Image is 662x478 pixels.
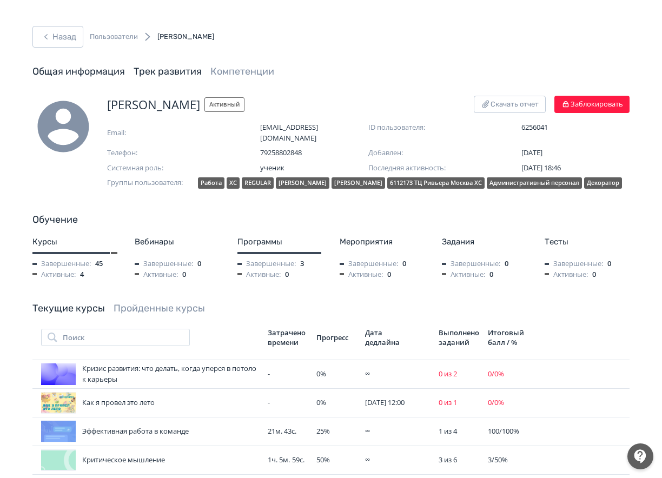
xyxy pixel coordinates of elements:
span: Активные: [545,269,588,280]
div: - [268,397,308,408]
a: Трек развития [134,65,202,77]
span: [DATE] 18:46 [521,163,561,172]
div: Тесты [545,236,630,248]
span: 50 % [316,455,330,464]
div: Дата дедлайна [365,328,403,347]
span: 1ч. [268,455,277,464]
span: 0 % [316,397,326,407]
span: 0 [592,269,596,280]
span: 3 [300,258,304,269]
span: 0 / 0 % [488,369,504,379]
div: ∞ [365,455,430,466]
div: Обучение [32,213,630,227]
div: Программы [237,236,322,248]
button: Заблокировать [554,96,630,113]
span: ученик [260,163,368,174]
span: Добавлен: [368,148,476,158]
span: Завершенные: [545,258,603,269]
span: Завершенные: [237,258,296,269]
span: 0 [197,258,201,269]
span: Email: [107,128,215,138]
span: ID пользователя: [368,122,476,133]
div: ∞ [365,426,430,437]
span: 6256041 [521,122,630,133]
span: 0 из 2 [439,369,457,379]
a: Пользователи [90,31,138,42]
span: Активные: [135,269,178,280]
div: Декоратор [584,177,622,189]
div: Как я провел это лето [41,392,259,414]
span: 100 / 100 % [488,426,519,436]
div: [PERSON_NAME] [276,177,329,189]
div: Прогресс [316,333,356,342]
div: Вебинары [135,236,220,248]
span: 0 [505,258,508,269]
span: 21м. [268,426,282,436]
div: Критическое мышление [41,449,259,471]
span: [DATE] [521,148,542,157]
div: Кризис развития: что делать, когда уперся в потолок карьеры [41,363,259,385]
div: Работа [198,177,224,189]
span: [EMAIL_ADDRESS][DOMAIN_NAME] [260,122,368,143]
div: REGULAR [242,177,274,189]
span: 0 [402,258,406,269]
div: - [268,369,308,380]
span: 45 [95,258,103,269]
span: 3 / 50 % [488,455,508,464]
span: Активный [204,97,244,112]
div: 6112173 ТЦ Ривьера Москва ХС [387,177,485,189]
div: [PERSON_NAME] [332,177,385,189]
span: Завершенные: [340,258,398,269]
span: 4 [80,269,84,280]
span: 59с. [292,455,304,464]
span: Завершенные: [442,258,500,269]
span: 1 из 4 [439,426,457,436]
span: 0 / 0 % [488,397,504,407]
span: Завершенные: [32,258,91,269]
span: Системная роль: [107,163,215,174]
span: Телефон: [107,148,215,158]
div: Административный персонал [487,177,582,189]
span: 0 [285,269,289,280]
button: Скачать отчет [474,96,546,113]
a: Текущие курсы [32,302,105,314]
span: 43с. [284,426,296,436]
span: 0 [489,269,493,280]
div: Эффективная работа в команде [41,421,259,442]
span: Последняя активность: [368,163,476,174]
div: Итоговый балл / % [488,328,528,347]
div: ∞ [365,369,430,380]
a: Пройденные курсы [114,302,205,314]
div: ХС [227,177,240,189]
span: 0 из 1 [439,397,457,407]
span: [DATE] 12:00 [365,397,405,407]
div: Мероприятия [340,236,425,248]
span: Активные: [442,269,485,280]
span: Активные: [237,269,281,280]
span: Группы пользователя: [107,177,194,191]
span: 79258802848 [260,148,368,158]
span: 0 [607,258,611,269]
button: Назад [32,26,83,48]
span: 0 % [316,369,326,379]
span: Активные: [32,269,76,280]
span: [PERSON_NAME] [157,32,214,41]
span: 25 % [316,426,330,436]
div: Выполнено заданий [439,328,479,347]
div: Задания [442,236,527,248]
span: 5м. [279,455,290,464]
span: Активные: [340,269,383,280]
a: Общая информация [32,65,125,77]
div: Затрачено времени [268,328,308,347]
span: 0 [387,269,391,280]
span: 0 [182,269,186,280]
span: [PERSON_NAME] [107,96,200,114]
a: Компетенции [210,65,274,77]
div: Курсы [32,236,117,248]
span: Завершенные: [135,258,193,269]
span: 3 из 6 [439,455,457,464]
